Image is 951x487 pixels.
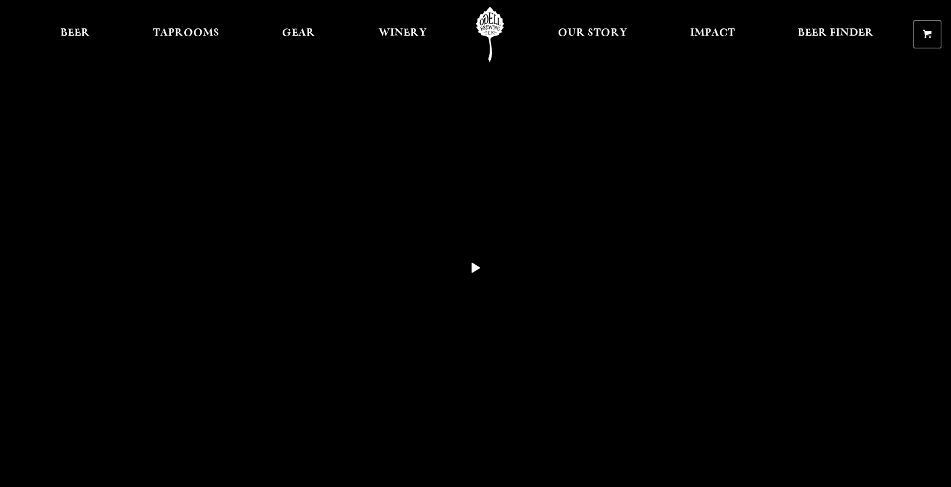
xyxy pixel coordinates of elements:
[282,28,315,38] span: Gear
[274,7,323,62] a: Gear
[682,7,743,62] a: Impact
[690,28,735,38] span: Impact
[379,28,427,38] span: Winery
[798,28,874,38] span: Beer Finder
[53,7,98,62] a: Beer
[371,7,435,62] a: Winery
[550,7,635,62] a: Our Story
[467,7,513,62] a: Odell Home
[60,28,90,38] span: Beer
[153,28,219,38] span: Taprooms
[790,7,882,62] a: Beer Finder
[145,7,227,62] a: Taprooms
[558,28,627,38] span: Our Story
